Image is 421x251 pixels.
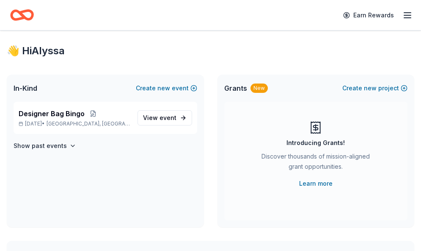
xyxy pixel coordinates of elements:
a: Learn more [299,178,333,189]
span: [GEOGRAPHIC_DATA], [GEOGRAPHIC_DATA] [47,120,131,127]
h4: Show past events [14,141,67,151]
div: Introducing Grants! [286,138,345,148]
span: Designer Bag Bingo [19,109,85,119]
a: Home [10,5,34,25]
p: [DATE] • [19,120,131,127]
a: Earn Rewards [338,8,399,23]
span: new [157,83,170,93]
a: View event [138,110,192,126]
span: In-Kind [14,83,37,93]
button: Createnewevent [136,83,197,93]
div: 👋 Hi Alyssa [7,44,414,58]
span: new [364,83,377,93]
button: Show past events [14,141,76,151]
div: Discover thousands of mission-aligned grant opportunities. [258,151,374,175]
span: View [143,113,176,123]
span: Grants [224,83,247,93]
button: Createnewproject [342,83,407,93]
div: New [250,84,268,93]
span: event [160,114,176,121]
